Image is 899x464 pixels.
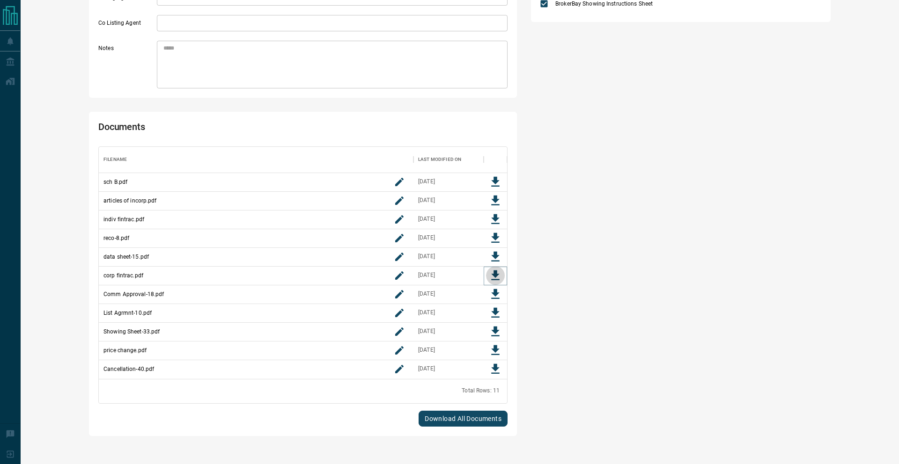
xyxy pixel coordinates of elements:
[486,191,505,210] button: Download File
[103,146,127,173] div: Filename
[418,178,435,186] div: Jul 10, 2025
[390,210,409,229] button: rename button
[390,322,409,341] button: rename button
[486,229,505,247] button: Download File
[486,322,505,341] button: Download File
[419,411,508,427] button: Download All Documents
[418,271,435,279] div: Jul 10, 2025
[413,146,484,173] div: Last Modified On
[418,215,435,223] div: Jul 10, 2025
[390,341,409,360] button: rename button
[418,253,435,261] div: Jul 10, 2025
[103,178,127,186] p: sch B.pdf
[486,304,505,322] button: Download File
[98,19,155,31] label: Co Listing Agent
[418,234,435,242] div: Jul 10, 2025
[390,173,409,191] button: rename button
[390,229,409,247] button: rename button
[390,247,409,266] button: rename button
[418,196,435,204] div: Jul 10, 2025
[98,44,155,88] label: Notes
[99,146,413,173] div: Filename
[103,253,149,261] p: data sheet-15.pdf
[103,327,160,336] p: Showing Sheet-33.pdf
[486,266,505,285] button: Download File
[103,234,129,242] p: reco-8.pdf
[103,215,144,224] p: indiv fintrac.pdf
[418,146,461,173] div: Last Modified On
[390,360,409,378] button: rename button
[486,247,505,266] button: Download File
[390,285,409,304] button: rename button
[103,346,147,355] p: price change.pdf
[390,191,409,210] button: rename button
[103,365,154,373] p: Cancellation-40.pdf
[103,196,156,205] p: articles of incorp.pdf
[486,360,505,378] button: Download File
[418,365,435,373] div: Jul 31, 2025
[486,210,505,229] button: Download File
[390,266,409,285] button: rename button
[486,285,505,304] button: Download File
[103,309,152,317] p: List Agrmnt-10.pdf
[486,341,505,360] button: Download File
[103,271,143,280] p: corp fintrac.pdf
[98,121,344,137] h2: Documents
[390,304,409,322] button: rename button
[103,290,164,298] p: Comm Approval-18.pdf
[418,327,435,335] div: Jul 11, 2025
[486,173,505,191] button: Download File
[418,290,435,298] div: Jul 11, 2025
[418,309,435,317] div: Jul 11, 2025
[418,346,435,354] div: Jul 25, 2025
[462,387,500,395] div: Total Rows: 11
